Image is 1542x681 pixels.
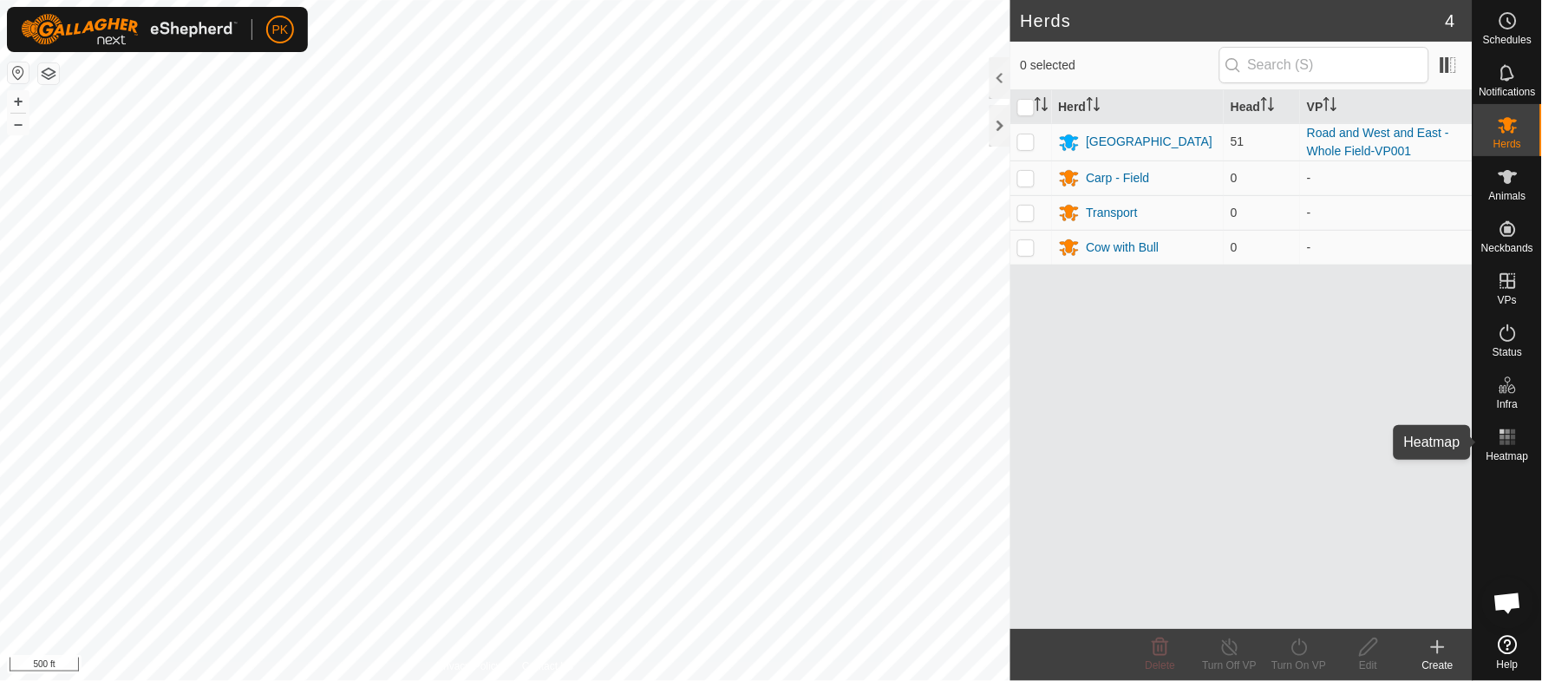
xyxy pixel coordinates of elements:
div: Turn On VP [1264,658,1334,673]
div: Turn Off VP [1195,658,1264,673]
a: Help [1473,628,1542,677]
span: Herds [1493,139,1521,149]
button: – [8,114,29,134]
td: - [1300,230,1473,265]
div: Open chat [1482,577,1534,629]
span: 51 [1231,134,1245,148]
p-sorticon: Activate to sort [1261,100,1275,114]
span: Delete [1146,659,1176,671]
button: Reset Map [8,62,29,83]
div: Create [1403,658,1473,673]
span: Notifications [1480,87,1536,97]
span: VPs [1498,295,1517,305]
span: Neckbands [1481,243,1533,253]
div: [GEOGRAPHIC_DATA] [1087,133,1213,151]
span: 4 [1446,8,1455,34]
span: Schedules [1483,35,1532,45]
div: Transport [1087,204,1138,222]
span: Help [1497,659,1519,670]
a: Contact Us [522,658,573,674]
span: 0 [1231,206,1238,219]
span: 0 [1231,171,1238,185]
p-sorticon: Activate to sort [1035,100,1049,114]
button: + [8,91,29,112]
div: Carp - Field [1087,169,1150,187]
a: Road and West and East - Whole Field-VP001 [1307,126,1449,158]
span: 0 [1231,240,1238,254]
img: Gallagher Logo [21,14,238,45]
div: Cow with Bull [1087,239,1160,257]
div: Edit [1334,658,1403,673]
span: Infra [1497,399,1518,409]
span: Heatmap [1486,451,1529,462]
button: Map Layers [38,63,59,84]
span: Animals [1489,191,1526,201]
th: Herd [1052,90,1225,124]
span: Status [1493,347,1522,357]
input: Search (S) [1219,47,1429,83]
p-sorticon: Activate to sort [1323,100,1337,114]
p-sorticon: Activate to sort [1087,100,1101,114]
td: - [1300,160,1473,195]
th: VP [1300,90,1473,124]
span: PK [272,21,289,39]
td: - [1300,195,1473,230]
th: Head [1224,90,1300,124]
span: 0 selected [1021,56,1219,75]
a: Privacy Policy [436,658,501,674]
h2: Herds [1021,10,1446,31]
